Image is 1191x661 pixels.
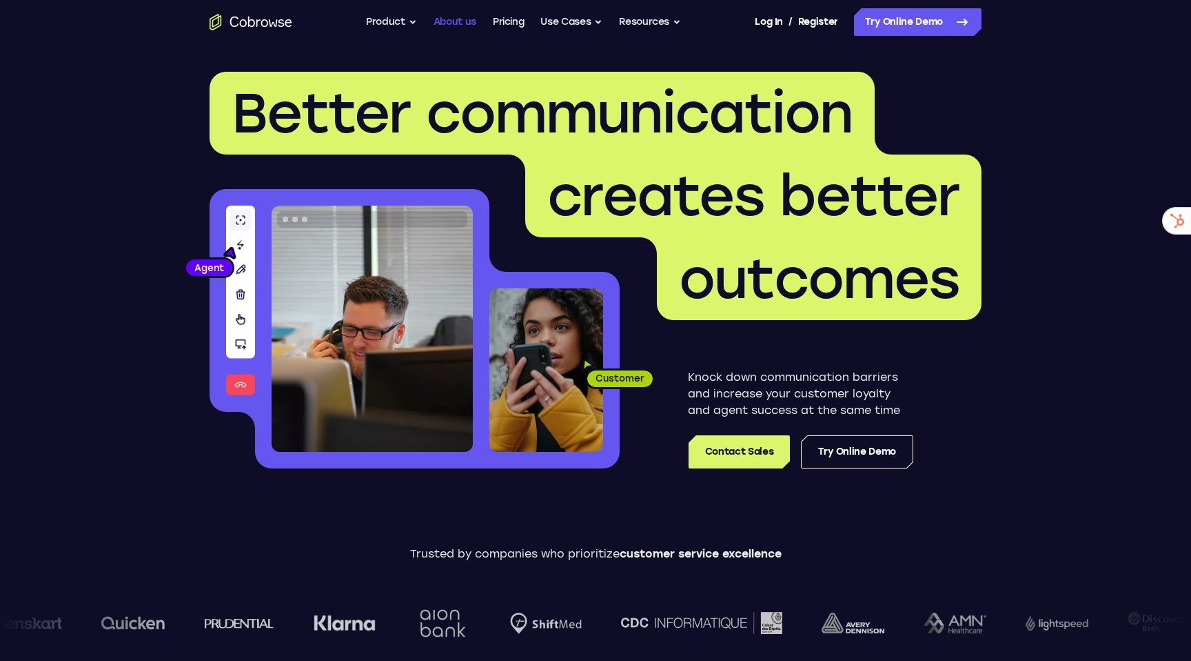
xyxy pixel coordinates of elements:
[509,613,581,634] img: Shiftmed
[619,8,681,36] button: Resources
[688,369,913,419] p: Knock down communication barriers and increase your customer loyalty and agent success at the sam...
[547,163,959,229] span: creates better
[489,288,603,452] img: A customer holding their phone
[620,612,782,633] img: CDC Informatique
[821,613,884,633] img: avery-dennison
[679,246,959,312] span: outcomes
[689,435,790,468] a: Contact Sales
[366,8,417,36] button: Product
[801,435,913,468] a: Try Online Demo
[434,8,476,36] a: About us
[272,206,473,452] img: A customer support agent talking on the phone
[414,595,470,651] img: Aion Bank
[798,8,838,36] a: Register
[540,8,602,36] button: Use Cases
[493,8,525,36] a: Pricing
[755,8,782,36] a: Log In
[788,14,793,30] span: /
[620,547,782,560] span: customer service excellence
[923,613,986,634] img: AMN Healthcare
[313,615,375,631] img: Klarna
[204,618,274,629] img: prudential
[232,80,853,146] span: Better communication
[210,14,292,30] a: Go to the home page
[854,8,981,36] a: Try Online Demo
